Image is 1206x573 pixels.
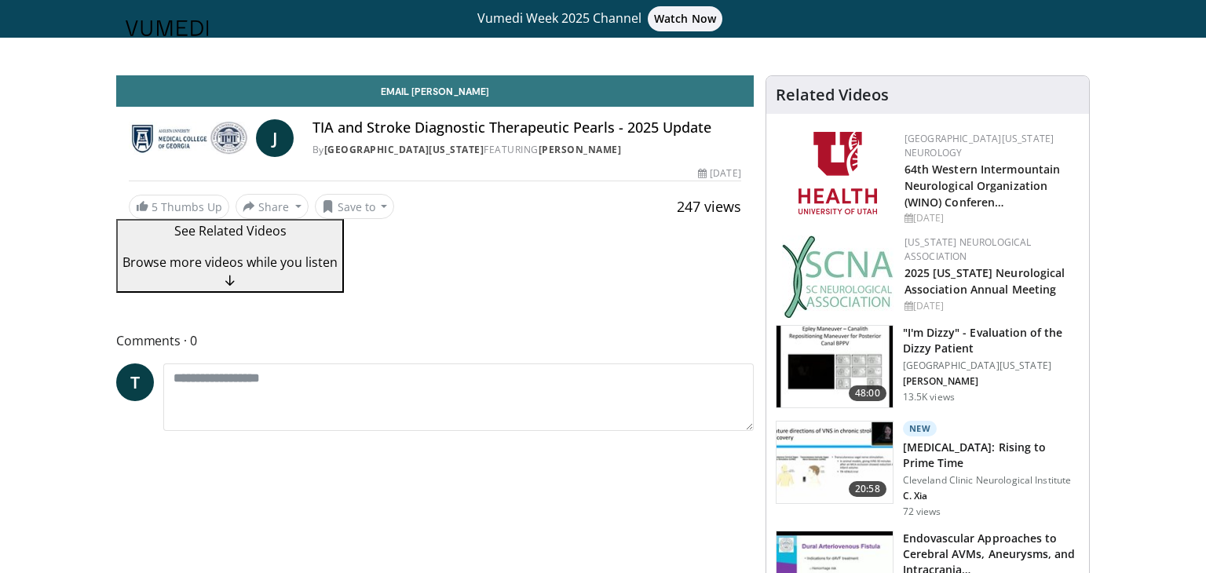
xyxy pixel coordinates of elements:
a: 64th Western Intermountain Neurological Organization (WINO) Conferen… [904,162,1061,210]
a: 5 Thumbs Up [129,195,229,219]
p: Jeffrey Switzer [903,375,1080,388]
span: 247 views [677,197,741,216]
div: By FEATURING [312,143,741,157]
img: 5373e1fe-18ae-47e7-ad82-0c604b173657.150x105_q85_crop-smart_upscale.jpg [777,326,893,407]
span: Browse more videos while you listen [122,254,338,271]
img: b123db18-9392-45ae-ad1d-42c3758a27aa.jpg.150x105_q85_autocrop_double_scale_upscale_version-0.2.jpg [782,235,894,318]
a: T [116,363,154,401]
span: Comments 0 [116,330,754,351]
h4: Related Videos [776,86,889,104]
h4: TIA and Stroke Diagnostic Therapeutic Pearls - 2025 Update [312,119,741,137]
h3: "I'm Dizzy" - Evaluation of the Dizzy Patient [903,325,1080,356]
h2: 64th Western Intermountain Neurological Organization (WINO) Conference [904,160,1076,210]
div: [DATE] [904,211,1076,225]
a: 2025 [US_STATE] Neurological Association Annual Meeting [904,265,1065,297]
p: 72 views [903,505,941,518]
a: [GEOGRAPHIC_DATA][US_STATE] Neurology [904,132,1054,159]
span: 48:00 [849,385,886,401]
p: Christina Xia [903,490,1080,502]
p: Cleveland Clinic Neurological Institute [903,474,1080,487]
p: See Related Videos [122,221,338,240]
a: J [256,119,294,157]
a: 20:58 New [MEDICAL_DATA]: Rising to Prime Time Cleveland Clinic Neurological Institute C. Xia 72 ... [776,421,1080,518]
p: New [903,421,937,436]
button: Save to [315,194,395,219]
h3: [MEDICAL_DATA]: Rising to Prime Time [903,440,1080,471]
span: 5 [152,199,158,214]
img: VuMedi Logo [126,20,209,36]
p: 13.5K views [903,391,955,403]
img: Medical College of Georgia - Augusta University [129,119,250,157]
div: [DATE] [698,166,740,181]
div: [DATE] [904,299,1076,313]
a: [PERSON_NAME] [539,143,622,156]
span: 20:58 [849,481,886,497]
img: f1d696cd-2275-40a1-93b3-437403182b66.150x105_q85_crop-smart_upscale.jpg [777,422,893,503]
p: [GEOGRAPHIC_DATA][US_STATE] [903,359,1080,372]
a: 48:00 "I'm Dizzy" - Evaluation of the Dizzy Patient [GEOGRAPHIC_DATA][US_STATE] [PERSON_NAME] 13.... [776,325,1080,408]
a: [GEOGRAPHIC_DATA][US_STATE] [324,143,484,156]
img: f6362829-b0a3-407d-a044-59546adfd345.png.150x105_q85_autocrop_double_scale_upscale_version-0.2.png [799,132,877,214]
button: Share [236,194,309,219]
a: [US_STATE] Neurological Association [904,235,1032,263]
button: See Related Videos Browse more videos while you listen [116,219,344,293]
a: Email [PERSON_NAME] [116,75,754,107]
